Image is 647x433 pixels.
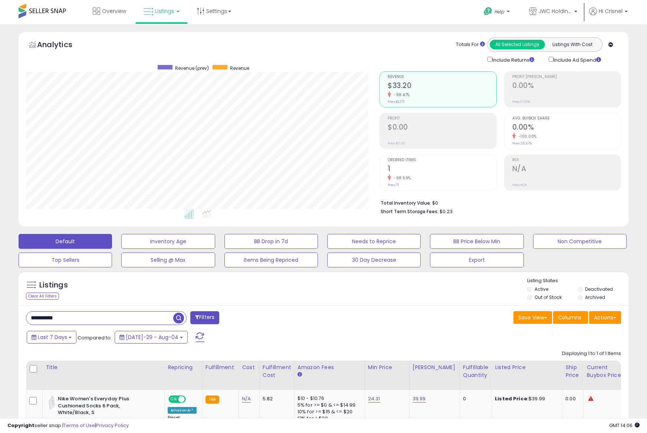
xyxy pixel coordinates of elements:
span: Revenue [230,65,249,71]
div: [PERSON_NAME] [413,364,457,371]
button: Actions [589,311,621,324]
a: Hi Crisnel [589,7,628,24]
div: Cost [242,364,256,371]
small: FBA [206,395,219,404]
button: BB Drop in 7d [224,234,318,249]
div: Include Ad Spend [543,55,613,64]
strong: Copyright [7,422,35,429]
div: Preset: [168,415,197,432]
button: Columns [553,311,588,324]
div: $39.99 [495,395,556,402]
h2: 1 [388,165,496,175]
span: Overview [102,7,126,15]
span: Profit [PERSON_NAME] [512,75,621,79]
a: N/A [242,395,251,403]
span: Hi Crisnel [599,7,623,15]
div: Min Price [368,364,406,371]
span: ROI [512,158,621,162]
div: 5% for >= $0 & <= $14.99 [298,402,359,408]
span: Last 7 Days [38,333,67,341]
button: Filters [190,311,219,324]
div: 5.82 [263,395,289,402]
h2: $33.20 [388,81,496,91]
button: BB Price Below Min [430,234,523,249]
div: Fulfillable Quantity [463,364,489,379]
span: [DATE]-29 - Aug-04 [126,333,178,341]
button: Non Competitive [533,234,627,249]
b: Short Term Storage Fees: [381,208,439,215]
h2: 0.00% [512,81,621,91]
i: Get Help [483,7,493,16]
h5: Analytics [37,39,87,52]
small: Prev: 0.00% [512,100,530,104]
button: Items Being Repriced [224,253,318,267]
div: seller snap | | [7,422,129,429]
li: $0 [381,198,615,207]
div: 17% for > $20 [298,415,359,422]
div: Current Buybox Price [587,364,625,379]
button: 30 Day Decrease [327,253,421,267]
div: 0 [463,395,486,402]
div: Fulfillment [206,364,236,371]
div: Title [46,364,161,371]
small: -100.00% [516,134,537,139]
button: All Selected Listings [490,40,545,49]
small: Prev: $2,171 [388,100,404,104]
span: OFF [185,396,197,403]
span: $0.23 [440,208,453,215]
a: Privacy Policy [96,422,129,429]
img: 217FhSfr1sL._SL40_.jpg [47,395,56,410]
div: Ship Price [565,364,580,379]
div: $10 - $10.76 [298,395,359,402]
div: Fulfillment Cost [263,364,291,379]
button: Default [19,234,112,249]
label: Archived [585,294,605,300]
span: Columns [558,314,581,321]
a: 39.99 [413,395,426,403]
button: Listings With Cost [545,40,600,49]
span: 2025-08-12 14:06 GMT [609,422,640,429]
h5: Listings [39,280,68,290]
button: Needs to Reprice [327,234,421,249]
button: Top Sellers [19,253,112,267]
a: Terms of Use [63,422,95,429]
button: Save View [513,311,552,324]
div: Repricing [168,364,199,371]
label: Active [535,286,548,292]
span: Compared to: [78,334,112,341]
a: 24.31 [368,395,380,403]
b: Total Inventory Value: [381,200,431,206]
button: Last 7 Days [27,331,76,344]
h2: 0.00% [512,123,621,133]
small: -98.47% [391,92,410,98]
span: Ordered Items [388,158,496,162]
span: Profit [388,117,496,121]
h2: $0.00 [388,123,496,133]
div: Displaying 1 to 1 of 1 items [562,350,621,357]
h2: N/A [512,165,621,175]
span: Revenue [388,75,496,79]
small: Prev: $0.00 [388,141,405,146]
div: 0.00 [565,395,578,402]
span: Help [495,9,505,15]
small: Prev: 36.67% [512,141,532,146]
label: Out of Stock [535,294,562,300]
button: Export [430,253,523,267]
small: -98.59% [391,175,411,181]
div: Amazon Fees [298,364,362,371]
div: Amazon AI * [168,407,197,414]
div: Include Returns [482,55,543,64]
div: Totals For [456,41,485,48]
small: Prev: 71 [388,183,399,187]
button: [DATE]-29 - Aug-04 [115,331,188,344]
span: Listings [155,7,174,15]
label: Deactivated [585,286,613,292]
span: ON [169,396,178,403]
p: Listing States: [527,277,628,284]
button: Selling @ Max [121,253,215,267]
button: Inventory Age [121,234,215,249]
small: Prev: N/A [512,183,527,187]
span: Revenue (prev) [175,65,209,71]
b: Nike Women's Everyday Plus Cushioned Socks 6 Pack, White/Black, S [58,395,148,418]
span: Avg. Buybox Share [512,117,621,121]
